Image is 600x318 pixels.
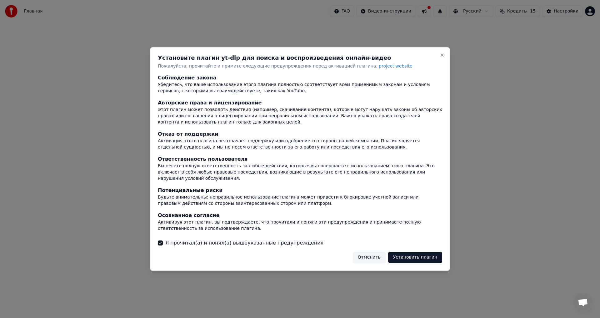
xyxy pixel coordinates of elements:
div: Осознанное согласие [158,212,442,219]
div: Активация этого плагина не означает поддержку или одобрение со стороны нашей компании. Плагин явл... [158,138,442,151]
p: Пожалуйста, прочитайте и примите следующие предупреждения перед активацией плагина. [158,63,442,69]
div: Будьте внимательны: неправильное использование плагина может привести к блокировке учетной записи... [158,194,442,207]
h2: Установите плагин yt-dlp для поиска и воспроизведения онлайн-видео [158,55,442,61]
div: Активируя этот плагин, вы подтверждаете, что прочитали и поняли эти предупреждения и принимаете п... [158,219,442,232]
div: Авторские права и лицензирование [158,99,442,107]
div: Потенциальные риски [158,187,442,194]
div: Вы несете полную ответственность за любые действия, которые вы совершаете с использованием этого ... [158,163,442,182]
button: Установить плагин [388,252,442,263]
div: Отказ от поддержки [158,131,442,138]
button: Отменить [353,252,386,263]
div: Убедитесь, что ваше использование этого плагина полностью соответствует всем применимым законам и... [158,82,442,94]
div: Этот плагин может позволять действия (например, скачивание контента), которые могут нарушать зако... [158,107,442,126]
span: project website [379,63,412,68]
div: Ответственность пользователя [158,155,442,163]
div: Соблюдение закона [158,74,442,82]
label: Я прочитал(а) и понял(а) вышеуказанные предупреждения [165,239,323,247]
